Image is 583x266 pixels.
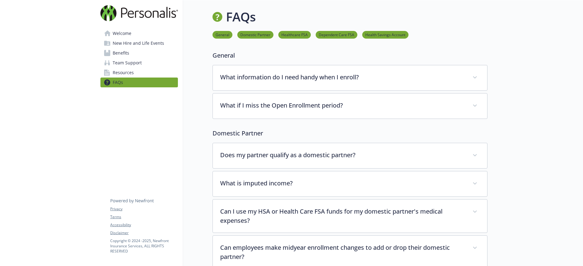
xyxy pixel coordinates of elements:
[213,143,487,168] div: Does my partner qualify as a domestic partner?
[110,238,178,254] p: Copyright © 2024 - 2025 , Newfront Insurance Services, ALL RIGHTS RESERVED
[220,73,465,82] p: What information do I need handy when I enroll?
[213,32,232,37] a: General
[110,230,178,236] a: Disclaimer
[113,68,134,78] span: Resources
[100,48,178,58] a: Benefits
[113,58,142,68] span: Team Support
[220,101,465,110] p: What if I miss the Open Enrollment period?
[100,78,178,87] a: FAQs
[362,32,408,37] a: Health Savings Account
[213,171,487,196] div: What is imputed income?
[113,78,123,87] span: FAQs
[110,214,178,220] a: Terms
[220,243,465,261] p: Can employees make midyear enrollment changes to add or drop their domestic partner?
[316,32,357,37] a: Dependent Care FSA
[113,48,129,58] span: Benefits
[213,51,487,60] p: General
[113,38,164,48] span: New Hire and Life Events
[100,68,178,78] a: Resources
[213,93,487,119] div: What if I miss the Open Enrollment period?
[100,58,178,68] a: Team Support
[226,8,256,26] h1: FAQs
[100,38,178,48] a: New Hire and Life Events
[113,28,131,38] span: Welcome
[278,32,311,37] a: Healthcare FSA
[110,222,178,228] a: Accessibility
[213,199,487,233] div: Can I use my HSA or Health Care FSA funds for my domestic partner's medical expenses?
[213,65,487,90] div: What information do I need handy when I enroll?
[100,28,178,38] a: Welcome
[110,206,178,212] a: Privacy
[220,179,465,188] p: What is imputed income?
[237,32,273,37] a: Domestic Partner
[220,150,465,160] p: Does my partner qualify as a domestic partner?
[220,207,465,225] p: Can I use my HSA or Health Care FSA funds for my domestic partner's medical expenses?
[213,129,487,138] p: Domestic Partner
